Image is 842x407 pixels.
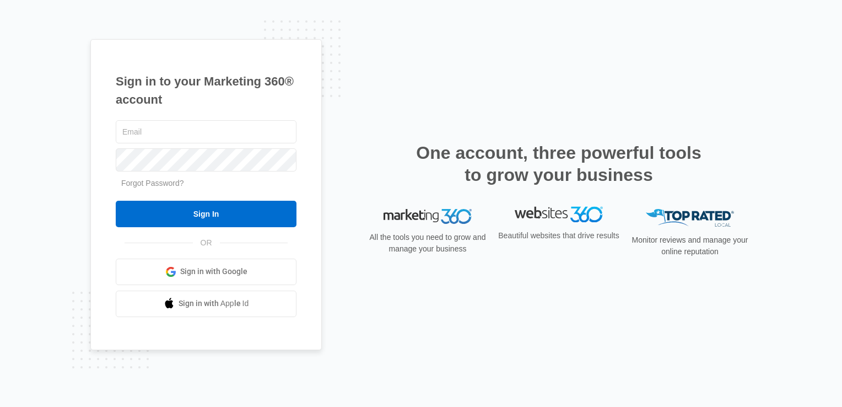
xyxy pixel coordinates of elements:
[179,298,249,309] span: Sign in with Apple Id
[366,232,489,255] p: All the tools you need to grow and manage your business
[116,259,296,285] a: Sign in with Google
[116,72,296,109] h1: Sign in to your Marketing 360® account
[180,266,247,277] span: Sign in with Google
[121,179,184,188] a: Forgot Password?
[413,142,705,186] h2: One account, three powerful tools to grow your business
[116,291,296,317] a: Sign in with Apple Id
[384,209,472,224] img: Marketing 360
[497,233,620,244] p: Beautiful websites that drive results
[193,237,220,249] span: OR
[116,201,296,227] input: Sign In
[515,209,603,225] img: Websites 360
[628,234,752,258] p: Monitor reviews and manage your online reputation
[646,209,734,227] img: Top Rated Local
[116,120,296,143] input: Email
